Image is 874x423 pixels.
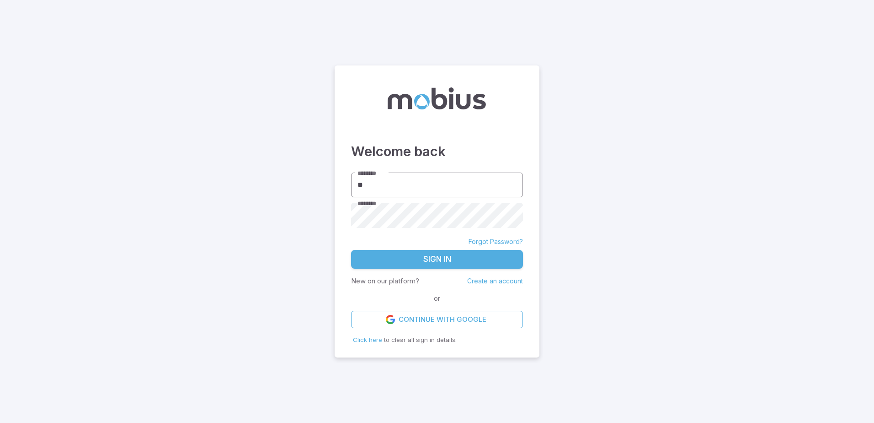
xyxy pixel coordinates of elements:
a: Forgot Password? [469,237,523,246]
button: Sign In [351,250,523,269]
a: Create an account [467,277,523,285]
a: Continue with Google [351,311,523,328]
span: Click here [353,336,382,343]
p: New on our platform? [351,276,419,286]
p: to clear all sign in details. [353,336,521,345]
h3: Welcome back [351,141,523,162]
span: or [432,293,442,304]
